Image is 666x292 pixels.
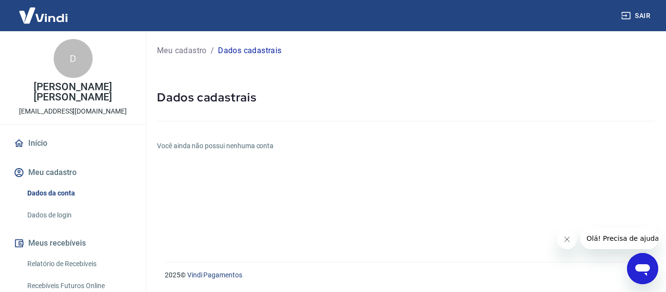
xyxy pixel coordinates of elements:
p: [PERSON_NAME] [PERSON_NAME] [8,82,138,102]
p: 2025 © [165,270,643,280]
button: Meu cadastro [12,162,134,183]
a: Meu cadastro [157,45,207,57]
a: Dados de login [23,205,134,225]
iframe: Fechar mensagem [557,230,577,249]
img: Vindi [12,0,75,30]
p: [EMAIL_ADDRESS][DOMAIN_NAME] [19,106,127,117]
a: Início [12,133,134,154]
h5: Dados cadastrais [157,90,654,105]
iframe: Botão para abrir a janela de mensagens [627,253,658,284]
p: Dados cadastrais [218,45,281,57]
button: Meus recebíveis [12,233,134,254]
a: Vindi Pagamentos [187,271,242,279]
a: Dados da conta [23,183,134,203]
div: D [54,39,93,78]
iframe: Mensagem da empresa [581,228,658,249]
p: / [211,45,214,57]
a: Relatório de Recebíveis [23,254,134,274]
span: Olá! Precisa de ajuda? [6,7,82,15]
h6: Você ainda não possui nenhuma conta [157,141,654,151]
button: Sair [619,7,654,25]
